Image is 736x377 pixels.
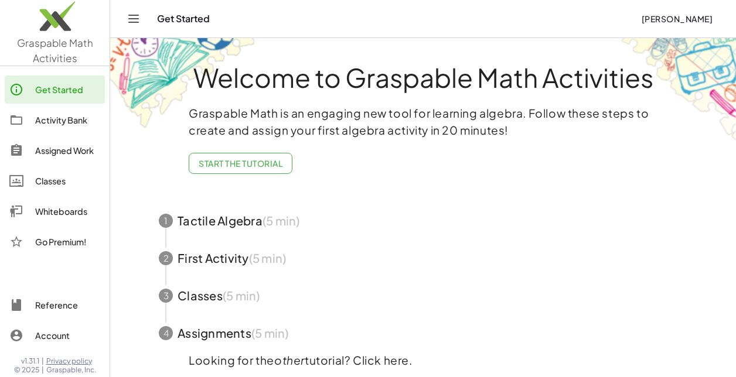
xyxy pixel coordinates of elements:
span: © 2025 [14,365,39,375]
div: 3 [159,289,173,303]
button: 2First Activity(5 min) [145,239,701,277]
p: Graspable Math is an engaging new tool for learning algebra. Follow these steps to create and ass... [189,105,657,139]
a: Account [5,321,105,349]
a: Reference [5,291,105,319]
div: Activity Bank [35,113,100,127]
span: Start the Tutorial [199,158,282,169]
button: 3Classes(5 min) [145,277,701,314]
span: [PERSON_NAME] [641,13,713,24]
h1: Welcome to Graspable Math Activities [137,64,709,91]
a: Whiteboards [5,197,105,225]
div: Account [35,328,100,342]
div: Reference [35,298,100,312]
button: Toggle navigation [124,9,143,28]
span: | [42,365,44,375]
div: 1 [159,214,173,228]
div: Classes [35,174,100,188]
a: Activity Bank [5,106,105,134]
em: other [274,353,305,367]
a: Get Started [5,76,105,104]
a: Privacy policy [46,357,96,366]
div: Assigned Work [35,143,100,157]
div: Go Premium! [35,235,100,249]
div: Whiteboards [35,204,100,218]
img: get-started-bg-ul-Ceg4j33I.png [110,37,257,130]
button: 4Assignments(5 min) [145,314,701,352]
div: 4 [159,326,173,340]
div: 2 [159,251,173,265]
span: v1.31.1 [21,357,39,366]
button: [PERSON_NAME] [632,8,722,29]
span: | [42,357,44,366]
span: Graspable, Inc. [46,365,96,375]
button: Start the Tutorial [189,153,292,174]
p: Looking for the tutorial? Click here. [189,352,657,369]
button: 1Tactile Algebra(5 min) [145,202,701,239]
div: Get Started [35,83,100,97]
a: Classes [5,167,105,195]
span: Graspable Math Activities [17,36,93,64]
a: Assigned Work [5,136,105,164]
